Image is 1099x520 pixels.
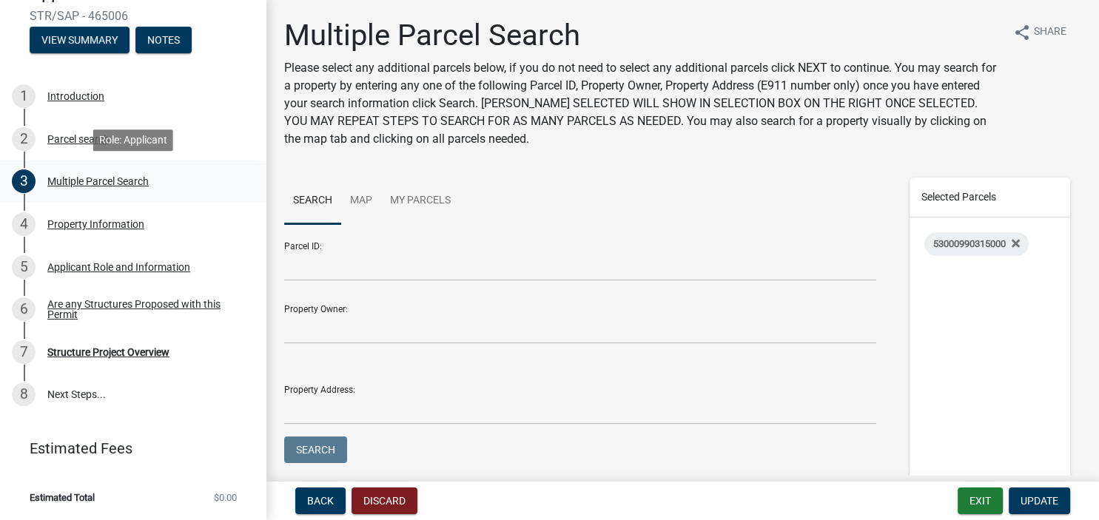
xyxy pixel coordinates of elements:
span: Estimated Total [30,493,95,502]
button: Update [1009,487,1070,514]
div: 4 [12,212,36,236]
span: 53000990315000 [933,238,1006,249]
button: shareShare [1001,18,1078,47]
wm-modal-confirm: Notes [135,36,192,47]
button: Exit [958,487,1003,514]
span: STR/SAP - 465006 [30,9,237,23]
h1: Multiple Parcel Search [284,18,1001,53]
span: $0.00 [214,493,237,502]
span: Update [1021,495,1058,507]
div: 8 [12,382,36,406]
wm-modal-confirm: Summary [30,36,130,47]
div: 5 [12,255,36,279]
span: Share [1034,24,1066,41]
span: Back [307,495,334,507]
i: share [1013,24,1031,41]
div: Are any Structures Proposed with this Permit [47,299,243,320]
div: Selected Parcels [910,178,1070,217]
div: 7 [12,340,36,364]
div: Property Information [47,219,144,229]
div: Structure Project Overview [47,347,169,357]
div: Parcel search [47,134,110,144]
button: View Summary [30,27,130,53]
a: Map [341,178,381,225]
div: Role: Applicant [93,129,173,151]
a: Estimated Fees [12,433,243,463]
div: Applicant Role and Information [47,262,190,272]
button: Discard [352,487,417,514]
div: 1 [12,84,36,108]
button: Notes [135,27,192,53]
div: Multiple Parcel Search [47,176,149,186]
div: 2 [12,127,36,151]
div: Introduction [47,91,104,101]
a: My Parcels [381,178,460,225]
a: Search [284,178,341,225]
p: Please select any additional parcels below, if you do not need to select any additional parcels c... [284,59,1001,148]
div: 6 [12,297,36,321]
div: 3 [12,169,36,193]
button: Search [284,436,347,463]
button: Back [295,487,346,514]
